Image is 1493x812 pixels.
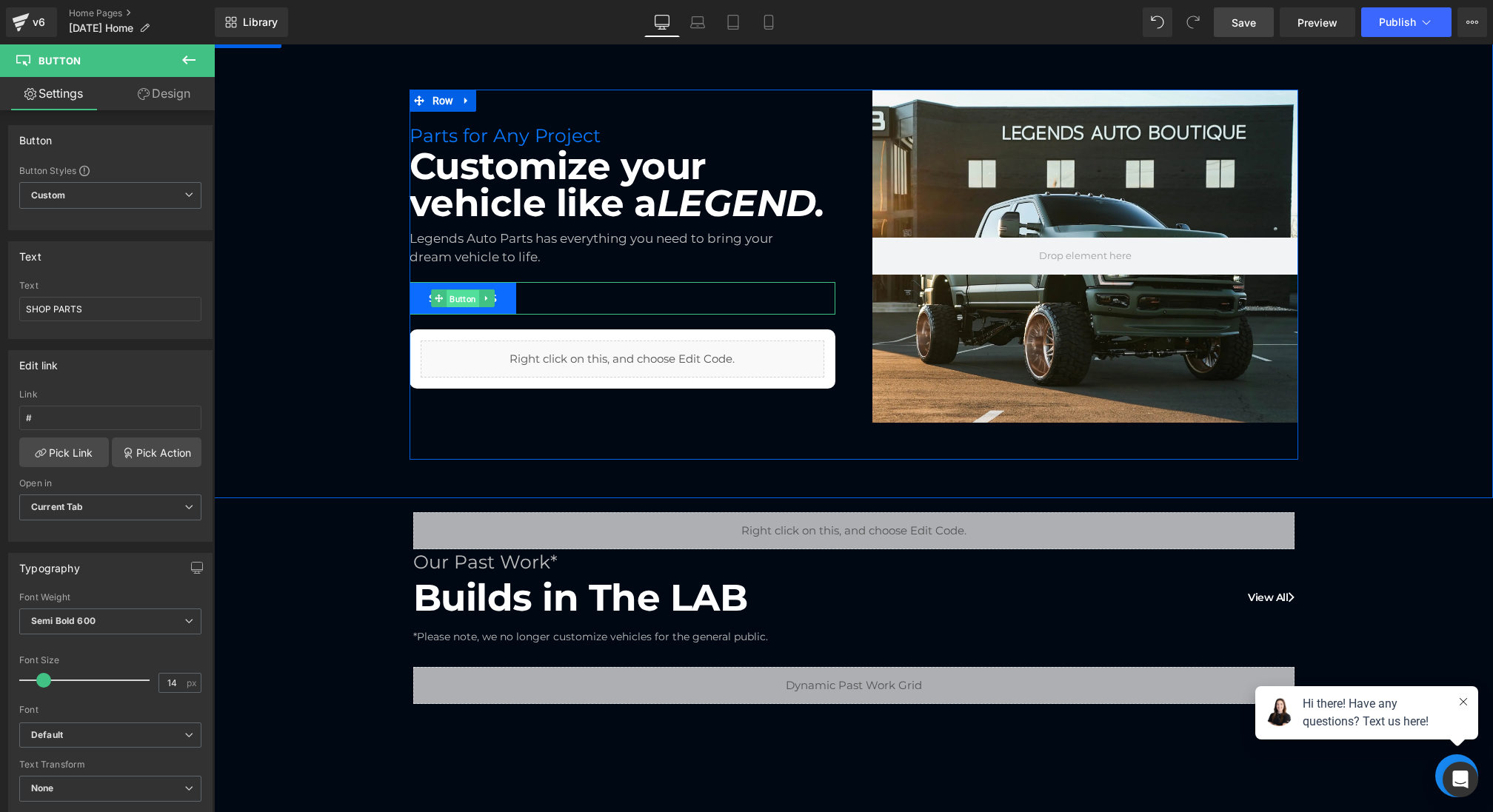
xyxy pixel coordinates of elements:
[1297,15,1337,30] span: Preview
[215,7,288,37] a: New Library
[199,506,1080,530] h1: Our Past Work*
[19,759,201,770] div: Text Transform
[680,7,715,37] a: Laptop
[243,16,278,29] span: Library
[243,45,262,67] a: Expand / Collapse
[69,22,133,34] span: [DATE] Home
[19,478,201,489] div: Open in
[644,7,680,37] a: Desktop
[751,7,786,37] a: Mobile
[1443,762,1478,797] div: Open Intercom Messenger
[19,705,201,715] div: Font
[199,529,1080,577] h1: Builds in The LAB
[196,79,621,104] h1: Parts for Any Project
[69,7,215,19] a: Home Pages
[31,615,96,626] b: Semi Bold 600
[19,351,59,372] div: Edit link
[31,501,84,512] b: Current Tab
[30,13,48,32] div: v6
[1178,7,1208,37] button: Redo
[196,104,621,178] h1: Customize your vehicle like a
[199,585,1080,600] div: *Please note, we no longer customize vehicles for the general public.
[112,437,201,467] a: Pick Action
[39,55,81,67] span: Button
[1143,7,1172,37] button: Undo
[19,242,41,263] div: Text
[6,7,57,37] a: v6
[1280,7,1355,37] a: Preview
[443,136,611,181] em: LEGEND.
[19,592,201,603] div: Font Weight
[19,389,201,400] div: Link
[110,77,218,110] a: Design
[1232,15,1256,30] span: Save
[1379,16,1416,28] span: Publish
[19,437,109,467] a: Pick Link
[715,7,751,37] a: Tablet
[1457,7,1487,37] button: More
[19,554,80,574] div: Typography
[265,245,281,263] a: Expand / Collapse
[19,126,52,147] div: Button
[19,655,201,665] div: Font Size
[31,729,63,742] i: Default
[1034,529,1080,577] a: View All
[215,45,244,67] span: Row
[215,249,283,259] span: SHOP PARTS
[31,782,54,793] b: None
[233,245,265,263] span: Button
[19,406,201,430] input: https://your-shop.myshopify.com
[19,281,201,291] div: Text
[196,185,584,223] div: Legends Auto Parts has everything you need to bring your dream vehicle to life.
[31,189,65,202] b: Custom
[187,678,199,688] span: px
[19,164,201,176] div: Button Styles
[1361,7,1452,37] button: Publish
